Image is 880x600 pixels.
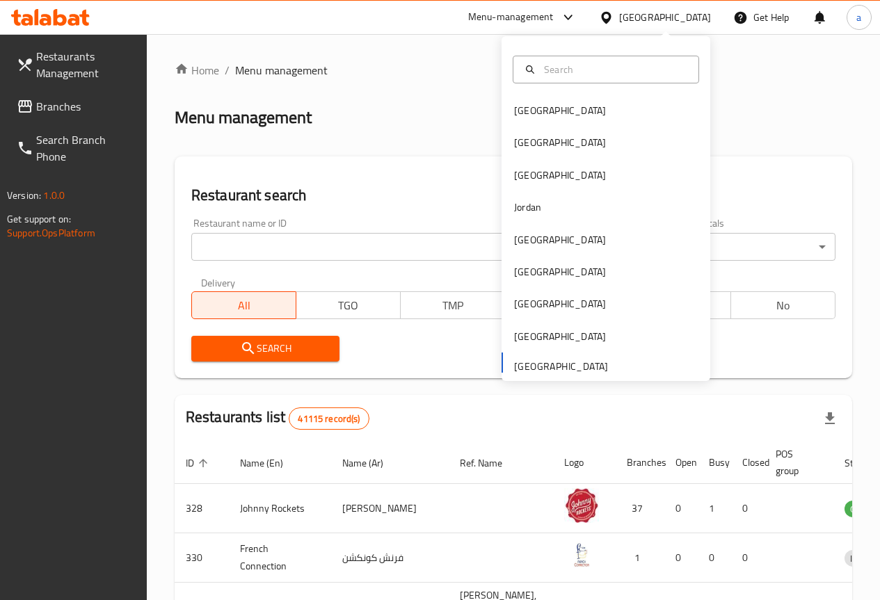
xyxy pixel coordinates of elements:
[229,484,331,533] td: Johnny Rockets
[845,501,879,517] div: OPEN
[175,62,852,79] nav: breadcrumb
[856,10,861,25] span: a
[730,291,835,319] button: No
[175,533,229,583] td: 330
[664,533,698,583] td: 0
[731,533,765,583] td: 0
[538,62,690,77] input: Search
[225,62,230,79] li: /
[240,455,301,471] span: Name (En)
[619,10,711,25] div: [GEOGRAPHIC_DATA]
[400,291,505,319] button: TMP
[698,533,731,583] td: 0
[175,484,229,533] td: 328
[43,186,65,204] span: 1.0.0
[514,329,606,344] div: [GEOGRAPHIC_DATA]
[6,40,147,90] a: Restaurants Management
[687,233,835,261] div: All
[6,123,147,173] a: Search Branch Phone
[514,296,606,311] div: [GEOGRAPHIC_DATA]
[302,295,395,316] span: TGO
[406,295,499,316] span: TMP
[776,446,817,479] span: POS group
[664,484,698,533] td: 0
[514,200,541,215] div: Jordan
[186,455,212,471] span: ID
[36,48,136,81] span: Restaurants Management
[229,533,331,583] td: French Connection
[460,455,520,471] span: Ref. Name
[191,291,296,319] button: All
[698,441,731,484] th: Busy
[468,9,554,26] div: Menu-management
[731,441,765,484] th: Closed
[36,98,136,115] span: Branches
[202,340,329,357] span: Search
[813,402,847,435] div: Export file
[553,441,616,484] th: Logo
[235,62,328,79] span: Menu management
[616,533,664,583] td: 1
[191,185,835,206] h2: Restaurant search
[845,501,879,517] span: OPEN
[514,264,606,279] div: [GEOGRAPHIC_DATA]
[342,455,401,471] span: Name (Ar)
[514,232,606,248] div: [GEOGRAPHIC_DATA]
[191,336,340,362] button: Search
[616,484,664,533] td: 37
[731,484,765,533] td: 0
[514,135,606,150] div: [GEOGRAPHIC_DATA]
[186,407,369,430] h2: Restaurants list
[664,441,698,484] th: Open
[616,441,664,484] th: Branches
[514,103,606,118] div: [GEOGRAPHIC_DATA]
[175,62,219,79] a: Home
[564,488,599,523] img: Johnny Rockets
[289,412,368,425] span: 41115 record(s)
[296,291,401,319] button: TGO
[7,210,71,228] span: Get support on:
[198,295,291,316] span: All
[564,537,599,572] img: French Connection
[331,533,449,583] td: فرنش كونكشن
[514,168,606,183] div: [GEOGRAPHIC_DATA]
[175,106,312,129] h2: Menu management
[6,90,147,123] a: Branches
[201,277,236,287] label: Delivery
[7,186,41,204] span: Version:
[191,233,505,261] input: Search for restaurant name or ID..
[7,224,95,242] a: Support.OpsPlatform
[331,484,449,533] td: [PERSON_NAME]
[737,295,830,316] span: No
[289,407,369,430] div: Total records count
[698,484,731,533] td: 1
[36,131,136,165] span: Search Branch Phone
